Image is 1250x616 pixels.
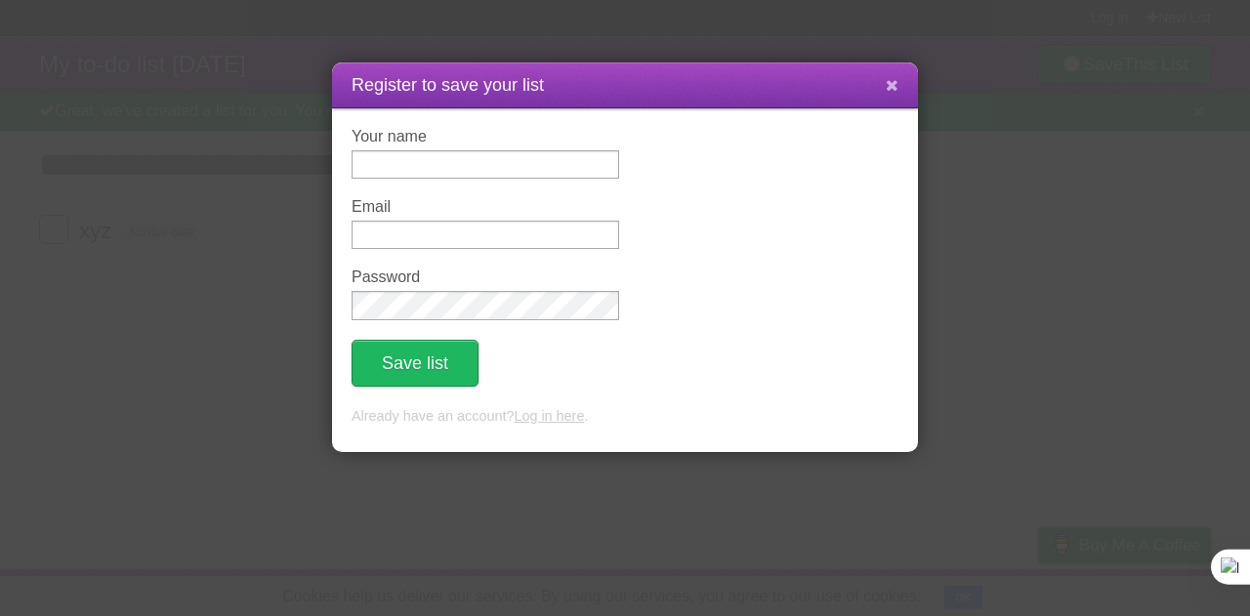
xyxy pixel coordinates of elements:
[514,408,584,424] a: Log in here
[352,198,619,216] label: Email
[352,340,479,387] button: Save list
[352,72,898,99] h1: Register to save your list
[352,128,619,145] label: Your name
[352,406,898,428] p: Already have an account? .
[352,268,619,286] label: Password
